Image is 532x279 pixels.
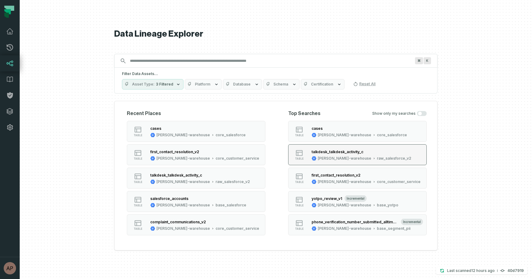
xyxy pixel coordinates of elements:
button: Last scanned[DATE] 11:26:07 PM40d7919 [436,267,527,274]
span: Press ⌘ + K to focus the search bar [415,57,423,64]
h1: Data Lineage Explorer [114,29,437,39]
h4: 40d7919 [507,269,524,273]
span: Press ⌘ + K to focus the search bar [424,57,431,64]
img: avatar of Aryan Siddhabathula (c) [4,262,16,274]
relative-time: Oct 2, 2025, 11:26 PM EDT [471,268,495,273]
p: Last scanned [447,268,495,274]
